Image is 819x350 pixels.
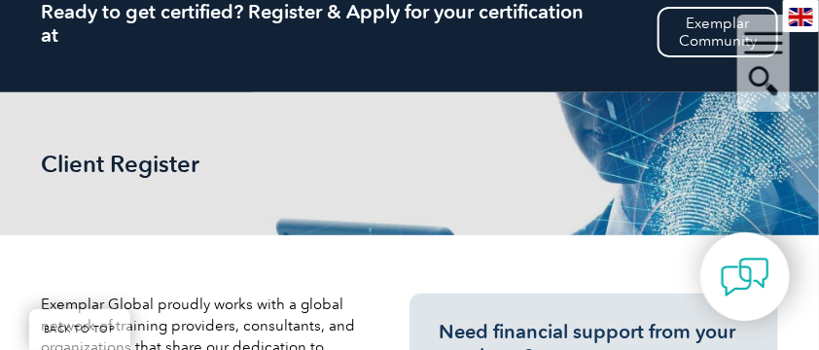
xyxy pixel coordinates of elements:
a: ExemplarCommunity [658,7,778,57]
img: contact-chat.png [721,253,769,301]
img: en [789,8,813,26]
a: BACK TO TOP [29,309,130,350]
h2: Client Register [41,151,333,177]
